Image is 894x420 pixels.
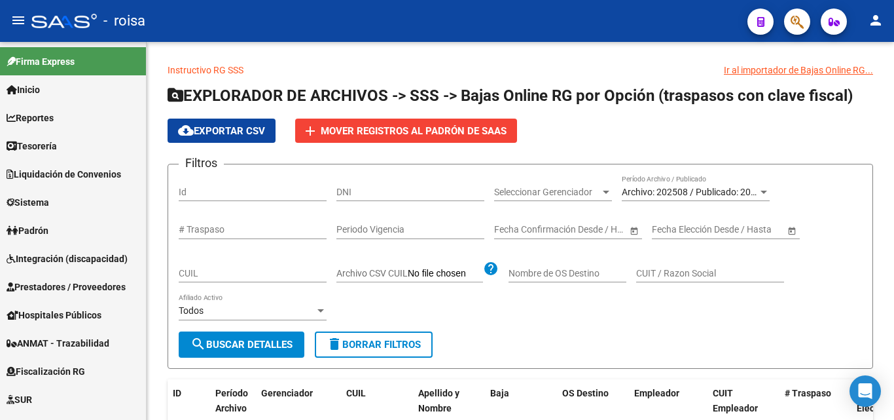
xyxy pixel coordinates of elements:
[179,332,304,358] button: Buscar Detalles
[494,187,600,198] span: Seleccionar Gerenciador
[627,223,641,237] button: Open calendar
[168,86,853,105] span: EXPLORADOR DE ARCHIVOS -> SSS -> Bajas Online RG por Opción (traspasos con clave fiscal)
[553,224,617,235] input: Fecha fin
[7,111,54,125] span: Reportes
[7,195,49,210] span: Sistema
[418,388,459,413] span: Apellido y Nombre
[7,392,32,407] span: SUR
[179,154,224,172] h3: Filtros
[179,305,204,316] span: Todos
[7,83,40,97] span: Inicio
[652,224,700,235] input: Fecha inicio
[261,388,313,398] span: Gerenciador
[857,388,892,413] span: Fecha Eleccion
[562,388,609,398] span: OS Destino
[321,125,507,137] span: Mover registros al PADRÓN de SAAS
[7,336,109,351] span: ANMAT - Trazabilidad
[622,187,772,197] span: Archivo: 202508 / Publicado: 202507
[849,375,881,407] div: Open Intercom Messenger
[327,336,342,352] mat-icon: delete
[168,65,243,75] a: Instructivo RG SSS
[7,139,57,153] span: Tesorería
[724,63,873,77] div: Ir al importador de Bajas Online RG...
[711,224,775,235] input: Fecha fin
[190,339,293,351] span: Buscar Detalles
[483,261,499,277] mat-icon: help
[7,54,75,69] span: Firma Express
[7,308,101,322] span: Hospitales Públicos
[7,223,48,238] span: Padrón
[10,12,26,28] mat-icon: menu
[336,268,408,278] span: Archivo CSV CUIL
[327,339,421,351] span: Borrar Filtros
[295,119,517,143] button: Mover registros al PADRÓN de SAAS
[103,7,145,35] span: - roisa
[178,125,265,137] span: Exportar CSV
[7,252,128,266] span: Integración (discapacidad)
[168,119,276,143] button: Exportar CSV
[868,12,884,28] mat-icon: person
[408,268,483,280] input: Archivo CSV CUIL
[785,388,831,398] span: # Traspaso
[346,388,366,398] span: CUIL
[302,123,318,139] mat-icon: add
[215,388,248,413] span: Período Archivo
[7,364,85,379] span: Fiscalización RG
[713,388,758,413] span: CUIT Empleador
[173,388,181,398] span: ID
[315,332,433,358] button: Borrar Filtros
[490,388,509,398] span: Baja
[7,167,121,181] span: Liquidación de Convenios
[190,336,206,352] mat-icon: search
[7,280,126,294] span: Prestadores / Proveedores
[178,123,194,138] mat-icon: cloud_download
[634,388,679,398] span: Empleador
[785,223,798,237] button: Open calendar
[494,224,542,235] input: Fecha inicio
